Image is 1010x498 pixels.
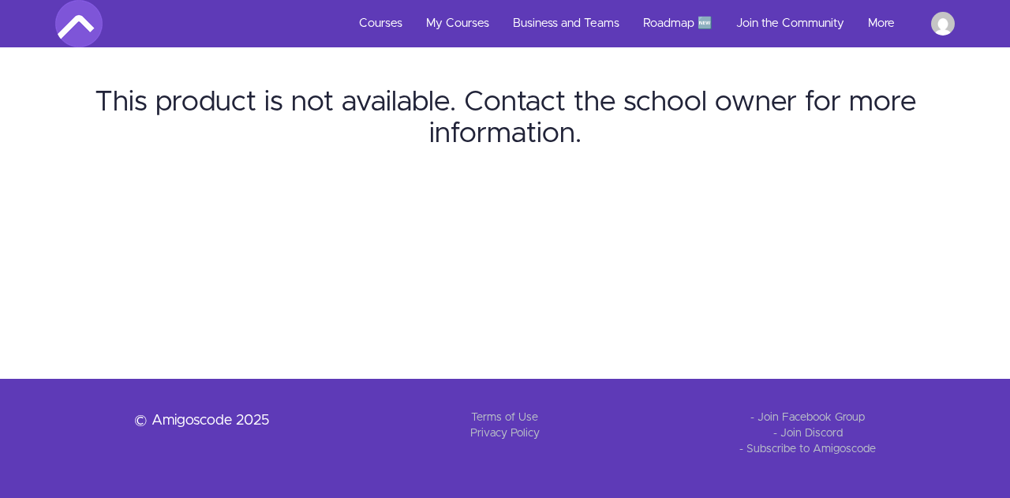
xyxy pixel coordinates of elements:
[470,428,540,439] a: Privacy Policy
[50,410,353,432] p: © Amigoscode 2025
[739,444,876,455] a: - Subscribe to Amigoscode
[931,12,955,36] img: aymentli@gmail.com
[24,87,986,149] center: This product is not available. Contact the school owner for more information.
[773,428,843,439] a: - Join Discord
[750,412,865,423] a: - Join Facebook Group
[471,412,538,423] a: Terms of Use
